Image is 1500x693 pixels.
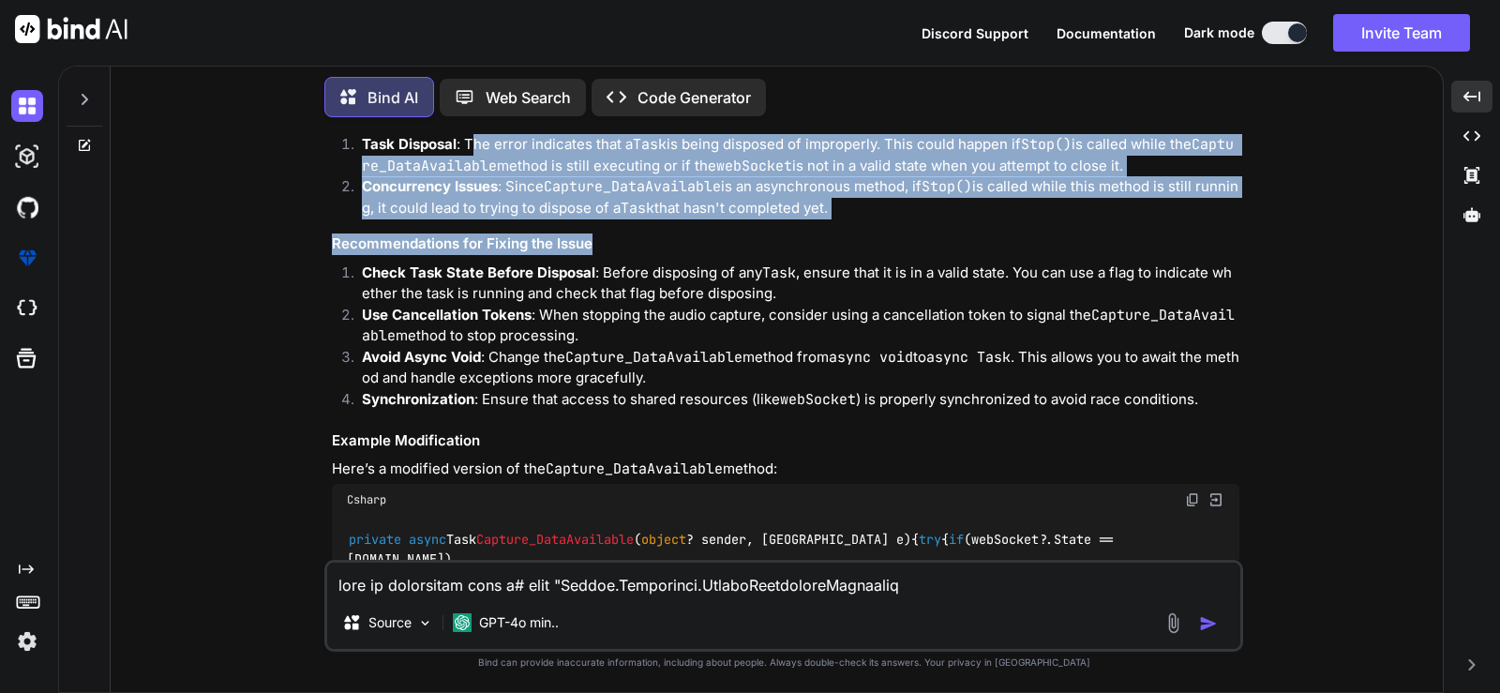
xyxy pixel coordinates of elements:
p: Bind AI [367,86,418,109]
img: attachment [1162,612,1184,634]
span: Csharp [347,492,386,507]
p: : When stopping the audio capture, consider using a cancellation token to signal the method to st... [362,305,1239,347]
img: githubDark [11,191,43,223]
span: private [349,532,401,549]
span: if [949,532,964,549]
span: object [641,532,686,549]
code: Capture_DataAvailable [544,177,721,196]
p: Code Generator [637,86,751,109]
code: Task [762,264,796,282]
p: : Since is an asynchronous method, if is called while this method is still running, it could lead... [362,176,1239,218]
img: copy [1185,492,1200,507]
h3: Recommendations for Fixing the Issue [332,234,1239,255]
span: Dark mode [1184,23,1254,42]
span: Documentation [1057,25,1156,41]
p: : Change the method from to . This allows you to await the method and handle exceptions more grac... [362,347,1239,389]
p: Web Search [486,86,571,109]
code: Stop() [1021,135,1072,154]
strong: Synchronization [362,390,474,408]
img: Open in Browser [1207,491,1224,508]
code: Capture_DataAvailable [546,459,723,478]
code: Capture_DataAvailable [362,135,1234,175]
strong: Concurrency Issues [362,177,498,195]
p: GPT-4o min.. [479,613,559,632]
span: Capture_DataAvailable [476,532,634,549]
code: async Task [926,348,1011,367]
code: Task [633,135,667,154]
strong: Task Disposal [362,135,457,153]
img: darkAi-studio [11,141,43,173]
h3: Example Modification [332,430,1239,452]
button: Discord Support [922,23,1028,43]
strong: Check Task State Before Disposal [362,264,595,281]
p: : The error indicates that a is being disposed of improperly. This could happen if is called whil... [362,134,1239,176]
p: Source [368,613,412,632]
img: darkChat [11,90,43,122]
button: Invite Team [1333,14,1470,52]
code: Stop() [922,177,972,196]
img: Pick Models [417,615,433,631]
code: Task [621,199,654,218]
span: Task ( ) [349,532,911,549]
code: Capture_DataAvailable [565,348,742,367]
code: async void [829,348,913,367]
span: async [409,532,446,549]
img: Bind AI [15,15,127,43]
span: try [919,532,941,549]
img: icon [1199,614,1218,633]
button: Documentation [1057,23,1156,43]
img: premium [11,242,43,274]
p: : Ensure that access to shared resources (like ) is properly synchronized to avoid race conditions. [362,389,1239,411]
img: settings [11,625,43,657]
span: Discord Support [922,25,1028,41]
img: cloudideIcon [11,293,43,324]
img: GPT-4o mini [453,613,472,632]
strong: Avoid Async Void [362,348,481,366]
strong: Use Cancellation Tokens [362,306,532,324]
span: ? sender, [GEOGRAPHIC_DATA] e [641,532,904,549]
code: webSocket [780,390,856,409]
p: Here’s a modified version of the method: [332,459,1239,480]
p: Bind can provide inaccurate information, including about people. Always double-check its answers.... [324,655,1243,670]
p: : Before disposing of any , ensure that it is in a valid state. You can use a flag to indicate wh... [362,263,1239,305]
code: webSocket [716,157,792,175]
